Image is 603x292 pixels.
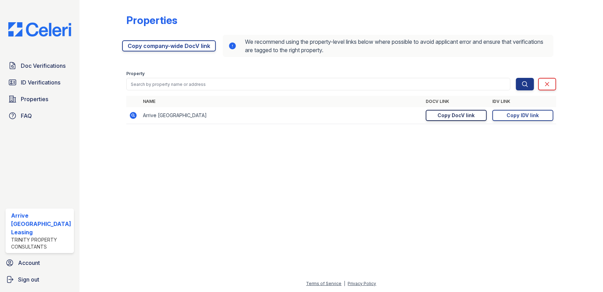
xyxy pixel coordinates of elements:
span: FAQ [21,112,32,120]
div: Arrive [GEOGRAPHIC_DATA] Leasing [11,211,71,236]
a: Sign out [3,273,77,286]
label: Property [126,71,145,76]
div: Trinity Property Consultants [11,236,71,250]
div: Copy IDV link [507,112,539,119]
div: We recommend using the property-level links below where possible to avoid applicant error and ens... [223,35,553,57]
input: Search by property name or address [126,78,510,90]
a: FAQ [6,109,74,123]
span: Account [18,259,40,267]
a: ID Verifications [6,75,74,89]
a: Copy IDV link [492,110,553,121]
th: Name [140,96,423,107]
a: Copy company-wide DocV link [122,40,216,51]
a: Copy DocV link [426,110,487,121]
span: ID Verifications [21,78,60,87]
a: Doc Verifications [6,59,74,73]
div: Copy DocV link [438,112,475,119]
span: Properties [21,95,48,103]
div: Properties [126,14,177,26]
a: Terms of Service [306,281,342,286]
span: Doc Verifications [21,62,66,70]
a: Account [3,256,77,270]
td: Arrive [GEOGRAPHIC_DATA] [140,107,423,124]
th: IDV Link [490,96,556,107]
a: Privacy Policy [348,281,376,286]
th: DocV Link [423,96,490,107]
span: Sign out [18,275,39,284]
a: Properties [6,92,74,106]
div: | [344,281,346,286]
img: CE_Logo_Blue-a8612792a0a2168367f1c8372b55b34899dd931a85d93a1a3d3e32e68fde9ad4.png [3,22,77,36]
